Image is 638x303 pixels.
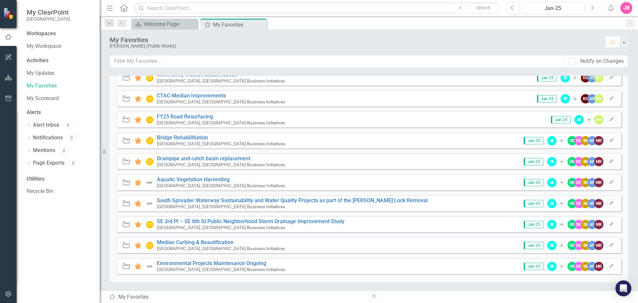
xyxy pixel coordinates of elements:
[594,262,603,271] div: MR
[581,241,590,250] div: SN
[587,241,597,250] div: AP
[157,183,285,188] small: [GEOGRAPHIC_DATA], [GEOGRAPHIC_DATA] Business Initiatives
[581,136,590,145] div: SN
[523,4,582,12] div: Jan-25
[547,157,557,166] div: SE
[547,178,557,187] div: SE
[594,136,603,145] div: MR
[157,218,345,225] a: SE 3rd Pl – SE 6th St Public Neighborhood Storm Drainage Improvement Study
[581,94,590,103] div: RD
[33,121,59,129] a: Alert Inbox
[146,116,154,124] img: In Progress
[27,16,70,22] small: [GEOGRAPHIC_DATA]
[157,197,428,204] a: South Spreader Waterway Sustainability and Water Quality Projects as part of the [PERSON_NAME] Lo...
[133,20,196,28] a: Welcome Page
[581,73,590,82] div: RD
[594,157,603,166] div: MR
[537,95,557,102] span: Jan-25
[68,160,78,166] div: 0
[574,157,584,166] div: DG
[581,262,590,271] div: SN
[146,158,154,166] img: In Progress
[547,262,557,271] div: SE
[157,78,285,83] small: [GEOGRAPHIC_DATA], [GEOGRAPHIC_DATA] Business Initiatives
[110,44,599,49] div: [PERSON_NAME] (Public Works)
[547,220,557,229] div: SE
[580,58,624,65] div: Notify on Changes
[157,120,285,125] small: [GEOGRAPHIC_DATA], [GEOGRAPHIC_DATA] Business Initiatives
[568,262,577,271] div: HD
[157,134,208,141] a: Bridge Rehabilitiation
[594,241,603,250] div: MR
[594,199,603,208] div: MR
[3,8,15,19] img: ClearPoint Strategy
[594,73,603,82] div: BV
[524,242,543,249] span: Jan-25
[27,70,93,77] a: My Updates
[587,136,597,145] div: AP
[27,188,93,195] a: Recycle Bin
[146,262,154,270] img: Not Defined
[27,43,93,50] a: My Workspace
[157,239,234,245] a: Median Curbing & Beautification
[146,74,154,82] img: In Progress
[144,20,196,28] div: Welcome Page
[27,8,70,16] span: My ClearPoint
[157,176,230,183] a: Aquatic Vegetation Harvesting
[521,2,585,14] button: Jan-25
[547,199,557,208] div: SE
[476,5,490,10] span: Search
[146,241,154,249] img: In Progress
[594,94,603,103] div: BV
[537,74,557,81] span: Jan-25
[568,241,577,250] div: HD
[157,204,285,209] small: [GEOGRAPHIC_DATA], [GEOGRAPHIC_DATA] Business Initiatives
[568,199,577,208] div: HD
[524,137,543,144] span: Jan-25
[574,241,584,250] div: DG
[62,122,73,128] div: 0
[524,158,543,165] span: Jan-25
[568,157,577,166] div: HD
[157,260,266,266] a: Environmental Projects Maintenance Ongoing
[27,82,93,90] a: My Favorites
[110,36,599,44] div: My Favorites
[467,3,500,13] button: Search
[551,116,571,123] span: Jan-25
[157,162,285,167] small: [GEOGRAPHIC_DATA], [GEOGRAPHIC_DATA] Business Initiatives
[135,2,501,14] input: Search ClearPoint...
[524,263,543,270] span: Jan-25
[568,136,577,145] div: HD
[561,73,570,82] div: SE
[27,175,93,183] div: Utilities
[58,148,69,153] div: 0
[157,141,285,146] small: [GEOGRAPHIC_DATA], [GEOGRAPHIC_DATA] Business Initiatives
[109,293,364,301] div: My Favorites
[27,30,56,38] div: Workspaces
[33,159,64,167] a: Page Exports
[581,178,590,187] div: SN
[620,2,632,14] button: JB
[587,178,597,187] div: AP
[568,220,577,229] div: HD
[547,136,557,145] div: SE
[581,220,590,229] div: SN
[33,147,55,154] a: Mentions
[146,179,154,187] img: Not Defined
[574,199,584,208] div: DG
[146,95,154,103] img: In Progress
[524,179,543,186] span: Jan-25
[587,220,597,229] div: AP
[157,246,285,251] small: [GEOGRAPHIC_DATA], [GEOGRAPHIC_DATA] Business Initiatives
[574,262,584,271] div: DG
[157,92,226,99] a: CTAC-Median Improvements
[27,95,93,102] a: My Scorecard
[594,220,603,229] div: MR
[581,199,590,208] div: SN
[157,113,213,120] a: FY25 Road Resurfacing
[574,136,584,145] div: DG
[587,94,597,103] div: AP
[587,73,597,82] div: AP
[587,199,597,208] div: AP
